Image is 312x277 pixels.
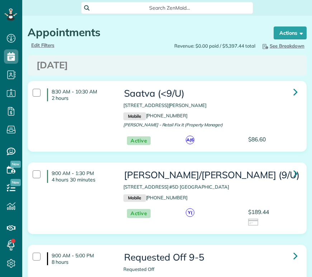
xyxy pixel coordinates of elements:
[261,43,304,49] span: See Breakdown
[28,26,260,38] h1: Appointments
[248,219,259,227] img: icon_credit_card_neutral-3d9a980bd25ce6dbb0f2033d7200983694762465c175678fcbc2d8f4bc43548e.png
[248,136,266,143] span: $86.60
[174,43,255,49] span: Revenue: $0.00 paid / $5,397.44 total
[52,259,118,265] p: 8 hours
[123,195,188,200] a: Mobile[PHONE_NUMBER]
[123,170,300,180] h3: [PERSON_NAME]/[PERSON_NAME] (9/U)
[123,112,146,120] small: Mobile
[123,252,300,263] h3: Requested Off 9-5
[47,252,118,265] h4: 9:00 AM - 5:00 PM
[123,113,188,118] a: Mobile[PHONE_NUMBER]
[123,102,300,109] p: [STREET_ADDRESS][PERSON_NAME]
[274,26,307,39] button: Actions
[37,60,298,71] h3: [DATE]
[186,208,194,217] span: Y(
[10,161,21,168] span: New
[123,122,223,127] span: [PERSON_NAME] - Retail Fix It (Property Manager)
[186,136,194,144] span: A(6
[47,170,118,183] h4: 9:00 AM - 1:30 PM
[123,184,300,190] p: [STREET_ADDRESS] #5D [GEOGRAPHIC_DATA]
[259,42,307,50] button: See Breakdown
[123,266,300,273] p: Requested Off
[123,88,300,99] h3: Saatva (<9/U)
[10,179,21,186] span: New
[127,136,151,145] span: Active
[47,88,118,101] h4: 8:30 AM - 10:30 AM
[31,42,55,48] a: Edit Filters
[127,209,151,218] span: Active
[123,194,146,202] small: Mobile
[52,95,118,101] p: 2 hours
[248,208,269,215] span: $189.44
[52,176,118,183] p: 4 hours 30 minutes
